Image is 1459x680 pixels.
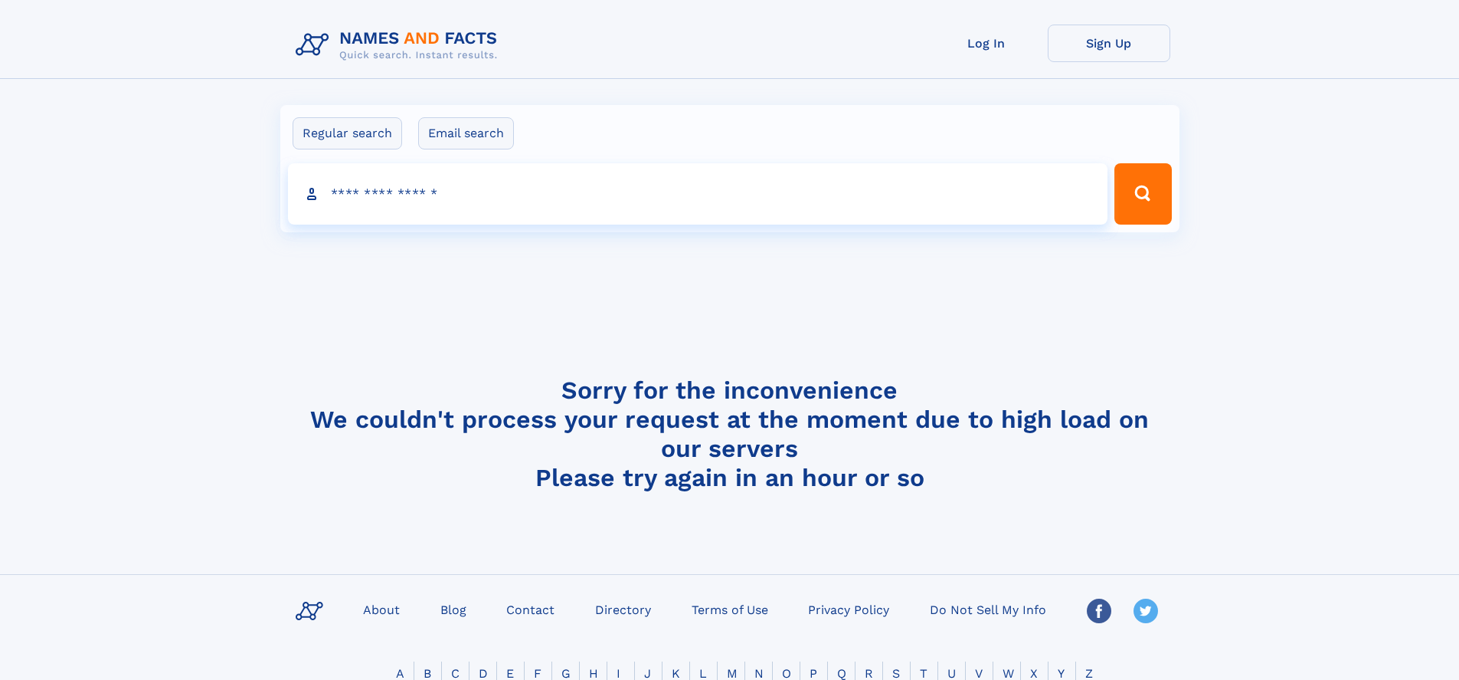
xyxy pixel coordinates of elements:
img: Twitter [1134,599,1158,623]
img: Facebook [1087,599,1111,623]
a: About [357,598,406,620]
a: Contact [500,598,561,620]
label: Email search [418,117,514,149]
a: Do Not Sell My Info [924,598,1052,620]
a: Directory [589,598,657,620]
a: Terms of Use [685,598,774,620]
a: Sign Up [1048,25,1170,62]
a: Blog [434,598,473,620]
img: Logo Names and Facts [290,25,510,66]
input: search input [288,163,1108,225]
h4: Sorry for the inconvenience We couldn't process your request at the moment due to high load on ou... [290,376,1170,492]
button: Search Button [1114,163,1171,225]
a: Privacy Policy [802,598,895,620]
label: Regular search [293,117,402,149]
a: Log In [925,25,1048,62]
